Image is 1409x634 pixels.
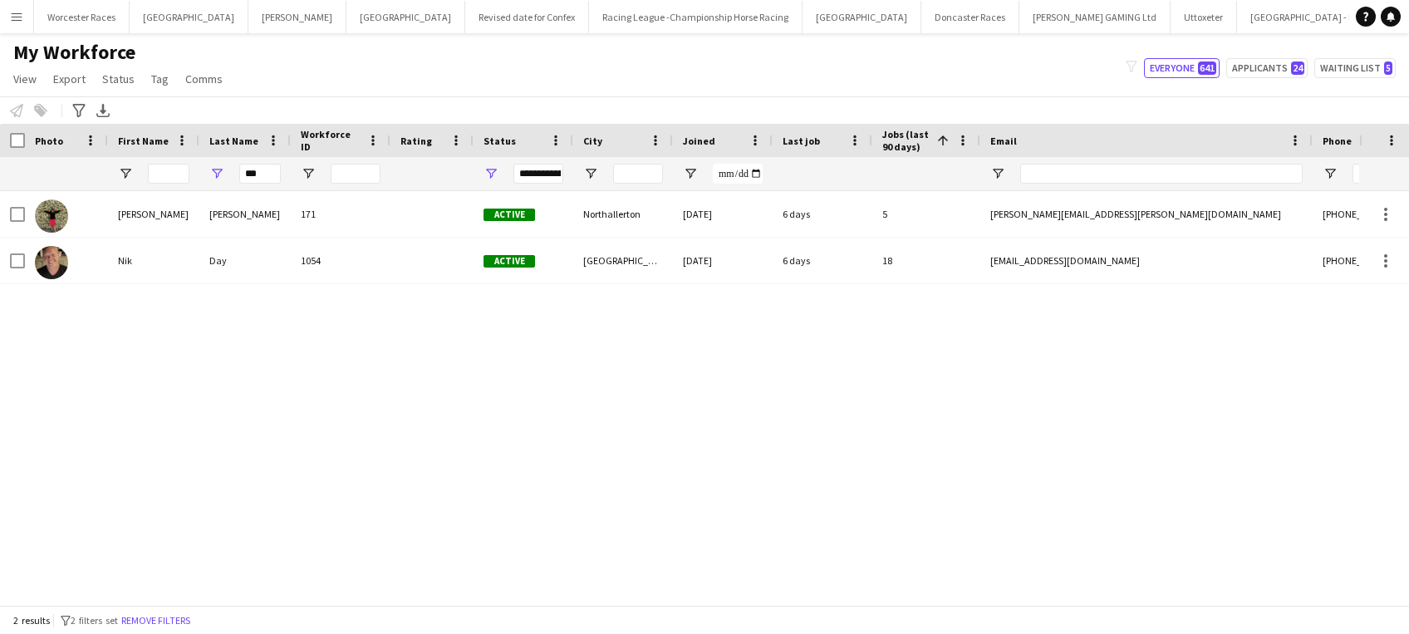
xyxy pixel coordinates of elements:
[47,68,92,90] a: Export
[1384,61,1392,75] span: 5
[96,68,141,90] a: Status
[990,135,1017,147] span: Email
[589,1,803,33] button: Racing League -Championship Horse Racing
[93,101,113,120] app-action-btn: Export XLSX
[783,135,820,147] span: Last job
[583,135,602,147] span: City
[209,166,224,181] button: Open Filter Menu
[346,1,465,33] button: [GEOGRAPHIC_DATA]
[248,1,346,33] button: [PERSON_NAME]
[1226,58,1308,78] button: Applicants24
[118,612,194,630] button: Remove filters
[484,166,498,181] button: Open Filter Menu
[713,164,763,184] input: Joined Filter Input
[35,199,68,233] img: Judy Holliday
[118,166,133,181] button: Open Filter Menu
[673,191,773,237] div: [DATE]
[145,68,175,90] a: Tag
[1323,135,1352,147] span: Phone
[573,191,673,237] div: Northallerton
[921,1,1019,33] button: Doncaster Races
[583,166,598,181] button: Open Filter Menu
[1314,58,1396,78] button: Waiting list5
[980,238,1313,283] div: [EMAIL_ADDRESS][DOMAIN_NAME]
[53,71,86,86] span: Export
[1144,58,1220,78] button: Everyone641
[185,71,223,86] span: Comms
[673,238,773,283] div: [DATE]
[13,40,135,65] span: My Workforce
[980,191,1313,237] div: [PERSON_NAME][EMAIL_ADDRESS][PERSON_NAME][DOMAIN_NAME]
[130,1,248,33] button: [GEOGRAPHIC_DATA]
[683,135,715,147] span: Joined
[71,614,118,627] span: 2 filters set
[990,166,1005,181] button: Open Filter Menu
[613,164,663,184] input: City Filter Input
[102,71,135,86] span: Status
[872,191,980,237] div: 5
[69,101,89,120] app-action-btn: Advanced filters
[209,135,258,147] span: Last Name
[573,238,673,283] div: [GEOGRAPHIC_DATA]
[34,1,130,33] button: Worcester Races
[301,128,361,153] span: Workforce ID
[35,246,68,279] img: Nik Day
[803,1,921,33] button: [GEOGRAPHIC_DATA]
[199,238,291,283] div: Day
[882,128,930,153] span: Jobs (last 90 days)
[484,209,535,221] span: Active
[151,71,169,86] span: Tag
[1171,1,1237,33] button: Uttoxeter
[773,238,872,283] div: 6 days
[291,191,390,237] div: 171
[301,166,316,181] button: Open Filter Menu
[872,238,980,283] div: 18
[148,164,189,184] input: First Name Filter Input
[7,68,43,90] a: View
[179,68,229,90] a: Comms
[1019,1,1171,33] button: [PERSON_NAME] GAMING Ltd
[683,166,698,181] button: Open Filter Menu
[773,191,872,237] div: 6 days
[35,135,63,147] span: Photo
[108,238,199,283] div: Nik
[199,191,291,237] div: [PERSON_NAME]
[1323,166,1338,181] button: Open Filter Menu
[13,71,37,86] span: View
[465,1,589,33] button: Revised date for Confex
[239,164,281,184] input: Last Name Filter Input
[400,135,432,147] span: Rating
[484,255,535,268] span: Active
[291,238,390,283] div: 1054
[118,135,169,147] span: First Name
[484,135,516,147] span: Status
[1198,61,1216,75] span: 641
[1291,61,1304,75] span: 24
[331,164,380,184] input: Workforce ID Filter Input
[108,191,199,237] div: [PERSON_NAME]
[1020,164,1303,184] input: Email Filter Input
